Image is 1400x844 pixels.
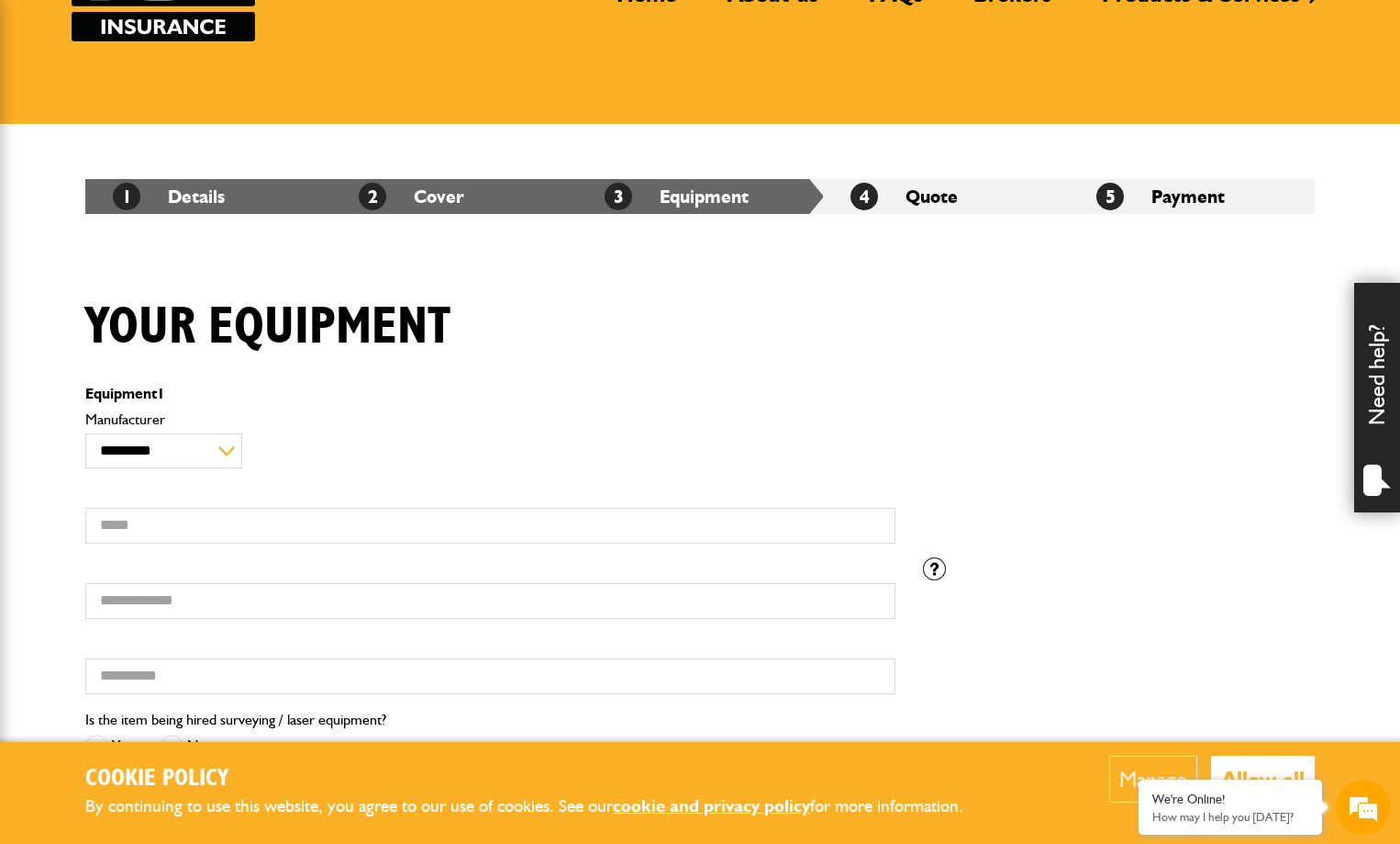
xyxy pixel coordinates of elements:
[1069,179,1315,214] li: Payment
[85,793,994,821] p: By continuing to use this website, you agree to our use of cookies. See our for more information.
[113,183,140,210] span: 1
[1354,283,1400,512] div: Need help?
[850,183,878,210] span: 4
[605,183,632,210] span: 3
[1096,183,1124,210] span: 5
[1152,810,1308,824] p: How may I help you today?
[85,387,895,401] p: Equipment
[359,186,464,208] a: 2Cover
[823,179,1069,214] li: Quote
[85,735,133,758] label: Yes
[85,765,994,793] h2: Cookie Policy
[1152,792,1308,807] div: We're Online!
[1109,756,1197,803] button: Manage
[85,297,450,358] h1: Your equipment
[359,183,386,210] span: 2
[577,179,823,214] li: Equipment
[161,735,206,758] label: No
[85,713,386,727] label: Is the item being hired surveying / laser equipment?
[613,795,810,816] a: cookie and privacy policy
[157,385,165,402] span: 1
[1211,756,1315,803] button: Allow all
[85,412,895,427] label: Manufacturer
[113,186,225,208] a: 1Details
